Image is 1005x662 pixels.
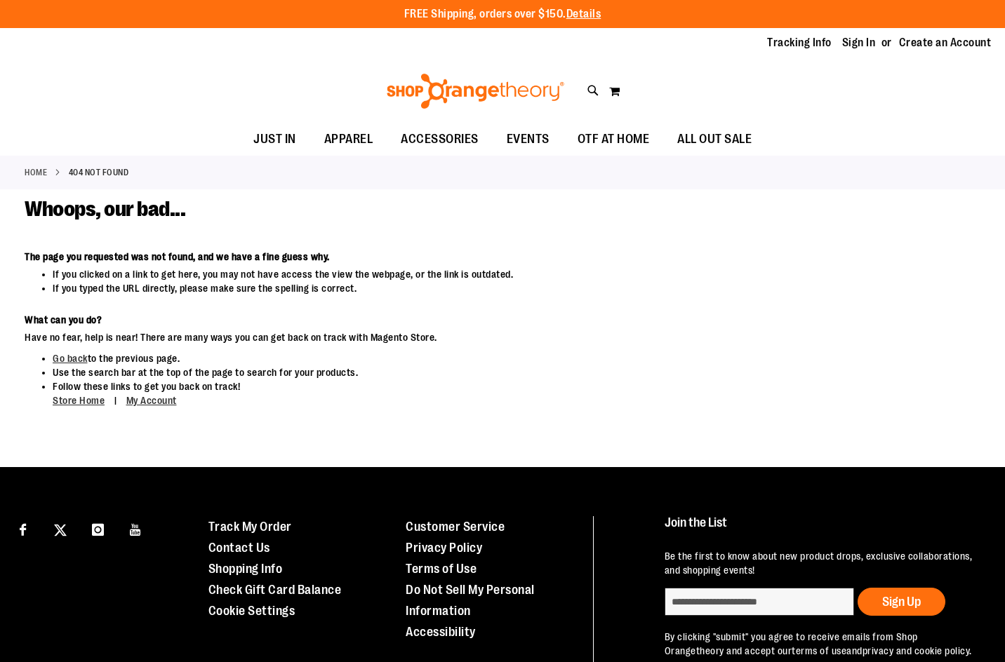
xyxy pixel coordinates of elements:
[208,583,342,597] a: Check Gift Card Balance
[385,74,566,109] img: Shop Orangetheory
[107,389,124,413] span: |
[858,588,945,616] button: Sign Up
[665,549,978,577] p: Be the first to know about new product drops, exclusive collaborations, and shopping events!
[665,516,978,542] h4: Join the List
[48,516,73,541] a: Visit our X page
[208,604,295,618] a: Cookie Settings
[53,267,781,281] li: If you clicked on a link to get here, you may not have access the view the webpage, or the link i...
[208,541,270,555] a: Contact Us
[253,123,296,155] span: JUST IN
[665,588,854,616] input: enter email
[842,35,876,50] a: Sign In
[406,541,482,555] a: Privacy Policy
[899,35,992,50] a: Create an Account
[882,595,921,609] span: Sign Up
[25,250,781,264] dt: The page you requested was not found, and we have a fine guess why.
[792,645,846,656] a: terms of use
[406,583,535,618] a: Do Not Sell My Personal Information
[401,123,479,155] span: ACCESSORIES
[86,516,110,541] a: Visit our Instagram page
[54,524,67,536] img: Twitter
[25,197,185,221] span: Whoops, our bad...
[53,353,88,364] a: Go back
[406,625,476,639] a: Accessibility
[126,395,177,406] a: My Account
[208,562,283,576] a: Shopping Info
[406,562,477,576] a: Terms of Use
[53,365,781,379] li: Use the search bar at the top of the page to search for your products.
[25,166,47,179] a: Home
[69,166,129,179] strong: 404 Not Found
[677,123,752,155] span: ALL OUT SALE
[11,516,35,541] a: Visit our Facebook page
[324,123,373,155] span: APPAREL
[665,630,978,658] p: By clicking "submit" you agree to receive emails from Shop Orangetheory and accept our and
[566,8,601,20] a: Details
[578,123,650,155] span: OTF AT HOME
[25,330,781,344] dd: Have no fear, help is near! There are many ways you can get back on track with Magento Store.
[53,281,781,295] li: If you typed the URL directly, please make sure the spelling is correct.
[404,6,601,22] p: FREE Shipping, orders over $150.
[767,35,832,50] a: Tracking Info
[53,379,781,408] li: Follow these links to get you back on track!
[53,351,781,365] li: to the previous page.
[53,395,105,406] a: Store Home
[25,313,781,327] dt: What can you do?
[863,645,972,656] a: privacy and cookie policy.
[406,520,505,534] a: Customer Service
[124,516,148,541] a: Visit our Youtube page
[507,123,550,155] span: EVENTS
[208,520,292,534] a: Track My Order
